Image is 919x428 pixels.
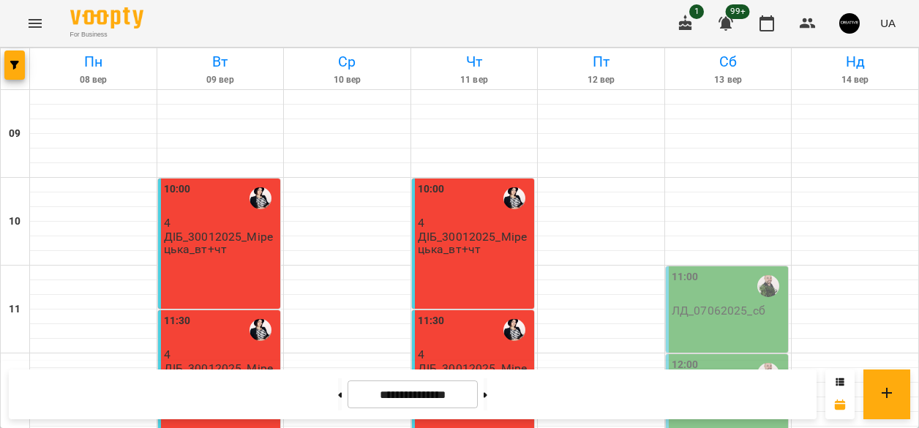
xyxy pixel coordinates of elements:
[164,230,278,256] p: ДІБ_30012025_Мірецька_вт+чт
[70,7,143,29] img: Voopty Logo
[413,73,536,87] h6: 11 вер
[672,304,765,317] p: ЛД_07062025_сб
[794,73,916,87] h6: 14 вер
[672,269,699,285] label: 11:00
[164,217,278,229] p: 4
[874,10,901,37] button: UA
[418,217,532,229] p: 4
[839,13,860,34] img: c23ded83cd5f3a465fb1844f00e21456.png
[70,30,143,40] span: For Business
[164,181,191,198] label: 10:00
[418,181,445,198] label: 10:00
[689,4,704,19] span: 1
[540,73,662,87] h6: 12 вер
[164,348,278,361] p: 4
[250,187,271,209] img: Мірецька Юлія
[9,126,20,142] h6: 09
[418,313,445,329] label: 11:30
[672,357,699,373] label: 12:00
[160,50,282,73] h6: Вт
[160,73,282,87] h6: 09 вер
[503,187,525,209] img: Мірецька Юлія
[794,50,916,73] h6: Нд
[667,50,789,73] h6: Сб
[32,73,154,87] h6: 08 вер
[286,50,408,73] h6: Ср
[880,15,896,31] span: UA
[503,319,525,341] img: Мірецька Юлія
[418,230,532,256] p: ДІБ_30012025_Мірецька_вт+чт
[18,6,53,41] button: Menu
[9,214,20,230] h6: 10
[413,50,536,73] h6: Чт
[757,275,779,297] img: Гощицький Сергій
[667,73,789,87] h6: 13 вер
[540,50,662,73] h6: Пт
[726,4,750,19] span: 99+
[9,301,20,318] h6: 11
[164,313,191,329] label: 11:30
[250,319,271,341] img: Мірецька Юлія
[32,50,154,73] h6: Пн
[418,348,532,361] p: 4
[286,73,408,87] h6: 10 вер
